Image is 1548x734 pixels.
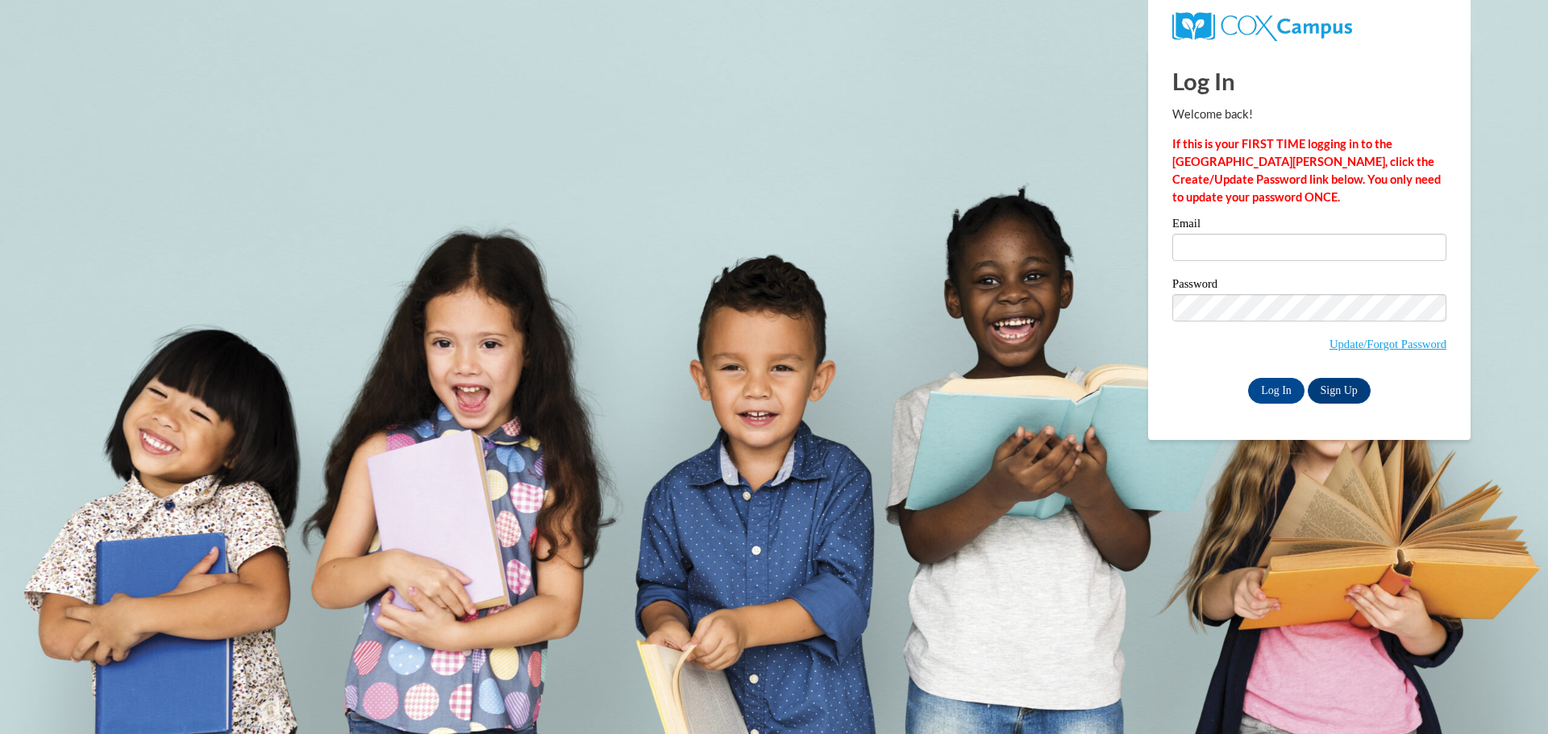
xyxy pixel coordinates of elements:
a: Sign Up [1308,378,1371,404]
label: Email [1172,218,1446,234]
label: Password [1172,278,1446,294]
p: Welcome back! [1172,106,1446,123]
strong: If this is your FIRST TIME logging in to the [GEOGRAPHIC_DATA][PERSON_NAME], click the Create/Upd... [1172,137,1441,204]
a: Update/Forgot Password [1330,338,1446,350]
img: COX Campus [1172,12,1352,41]
h1: Log In [1172,64,1446,97]
input: Log In [1248,378,1305,404]
a: COX Campus [1172,19,1352,32]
